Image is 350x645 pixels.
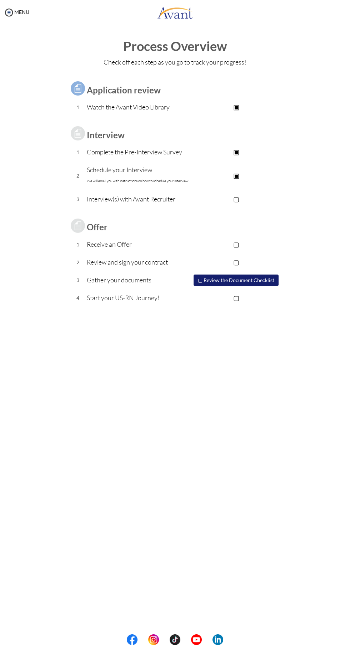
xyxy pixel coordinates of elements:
[87,165,191,186] p: Schedule your Interview
[87,257,191,267] p: Review and sign your contract
[69,236,87,254] td: 1
[4,7,14,18] img: icon-menu.png
[69,289,87,307] td: 4
[191,170,281,180] p: ▣
[191,102,281,112] p: ▣
[202,634,212,645] img: blank.png
[69,98,87,116] td: 1
[157,2,193,23] img: logo.png
[87,293,191,303] p: Start your US-RN Journey!
[87,179,189,183] font: We will email you with instructions on how to schedule your interview.
[170,634,180,645] img: tt.png
[69,254,87,271] td: 2
[191,147,281,157] p: ▣
[69,124,87,142] img: icon-test-grey.png
[212,634,223,645] img: li.png
[159,634,170,645] img: blank.png
[7,39,343,53] h1: Process Overview
[148,634,159,645] img: in.png
[191,293,281,303] p: ▢
[191,634,202,645] img: yt.png
[191,257,281,267] p: ▢
[87,102,191,112] p: Watch the Avant Video Library
[137,634,148,645] img: blank.png
[69,271,87,289] td: 3
[69,143,87,161] td: 1
[69,161,87,190] td: 2
[180,634,191,645] img: blank.png
[87,222,107,232] b: Offer
[87,194,191,204] p: Interview(s) with Avant Recruiter
[194,275,279,286] button: ▢ Review the Document Checklist
[87,130,125,140] b: Interview
[87,147,191,157] p: Complete the Pre-Interview Survey
[7,57,343,67] p: Check off each step as you go to track your progress!
[191,239,281,249] p: ▢
[87,239,191,249] p: Receive an Offer
[69,217,87,235] img: icon-test-grey.png
[127,634,137,645] img: fb.png
[87,275,191,285] p: Gather your documents
[69,190,87,208] td: 3
[4,9,29,15] a: MENU
[69,80,87,97] img: icon-test.png
[87,85,161,95] b: Application review
[191,194,281,204] p: ▢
